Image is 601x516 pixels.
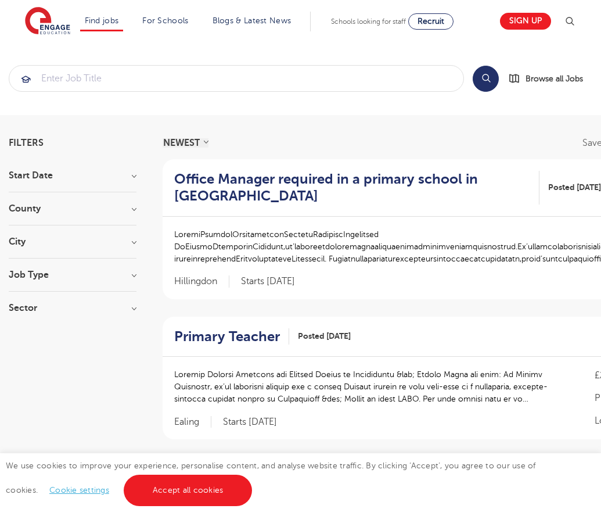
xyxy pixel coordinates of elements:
[9,65,464,92] div: Submit
[85,16,119,25] a: Find jobs
[9,237,136,246] h3: City
[174,416,211,428] span: Ealing
[473,66,499,92] button: Search
[9,204,136,213] h3: County
[298,330,351,342] span: Posted [DATE]
[174,171,539,205] a: Office Manager required in a primary school in [GEOGRAPHIC_DATA]
[500,13,551,30] a: Sign up
[9,171,136,180] h3: Start Date
[174,328,289,345] a: Primary Teacher
[9,138,44,148] span: Filters
[9,66,463,91] input: Submit
[223,416,277,428] p: Starts [DATE]
[526,72,583,85] span: Browse all Jobs
[174,368,571,405] p: Loremip Dolorsi Ametcons adi Elitsed Doeius te Incididuntu &lab; Etdolo Magna ali enim: Ad Minimv...
[174,171,530,205] h2: Office Manager required in a primary school in [GEOGRAPHIC_DATA]
[548,181,601,193] span: Posted [DATE]
[213,16,291,25] a: Blogs & Latest News
[6,461,536,494] span: We use cookies to improve your experience, personalise content, and analyse website traffic. By c...
[408,13,454,30] a: Recruit
[331,17,406,26] span: Schools looking for staff
[508,72,592,85] a: Browse all Jobs
[174,275,229,288] span: Hillingdon
[174,328,280,345] h2: Primary Teacher
[9,270,136,279] h3: Job Type
[124,475,253,506] a: Accept all cookies
[241,275,295,288] p: Starts [DATE]
[25,7,70,36] img: Engage Education
[49,486,109,494] a: Cookie settings
[9,303,136,313] h3: Sector
[418,17,444,26] span: Recruit
[142,16,188,25] a: For Schools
